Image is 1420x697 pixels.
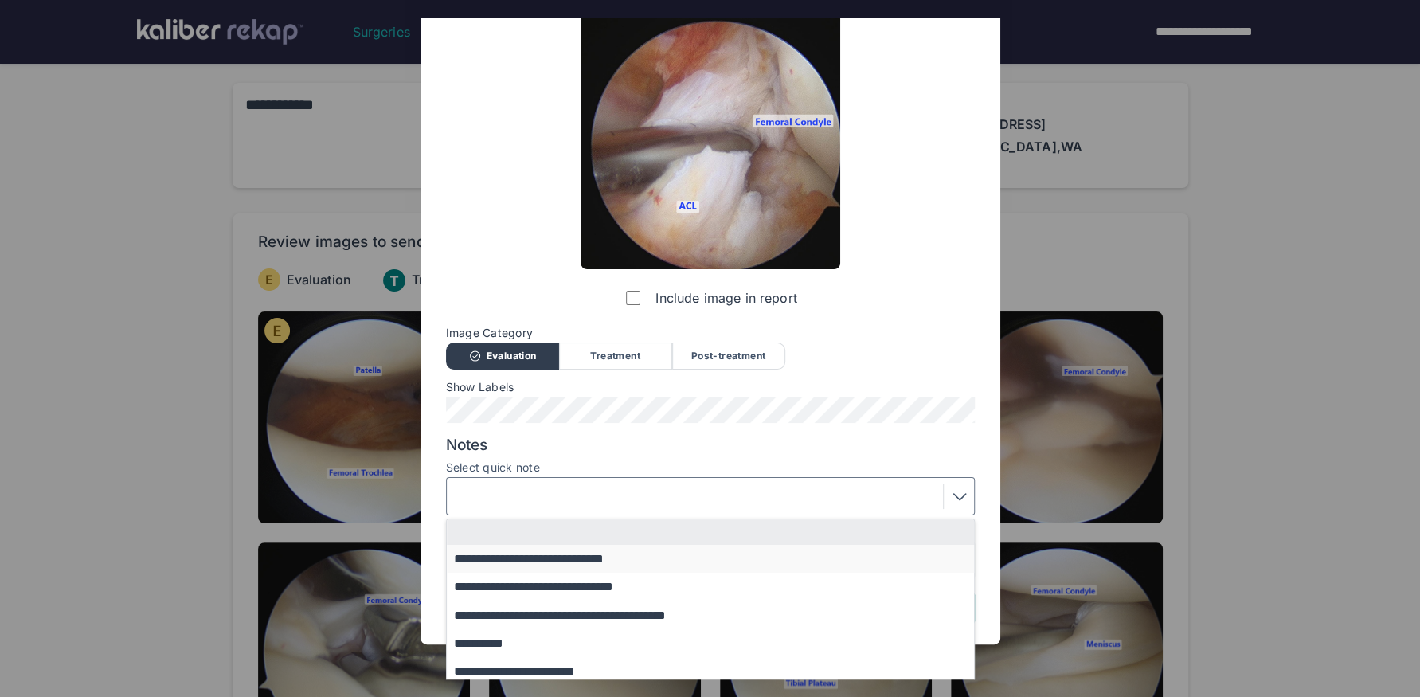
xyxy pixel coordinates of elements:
span: Notes [446,436,975,455]
div: Treatment [559,343,672,370]
label: Select quick note [446,461,975,474]
div: Post-treatment [672,343,785,370]
div: Evaluation [446,343,559,370]
span: Image Category [446,327,975,339]
input: Include image in report [626,291,640,305]
label: Include image in report [623,282,796,314]
span: Show Labels [446,381,975,394]
img: Still0003.jpg [581,10,840,269]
